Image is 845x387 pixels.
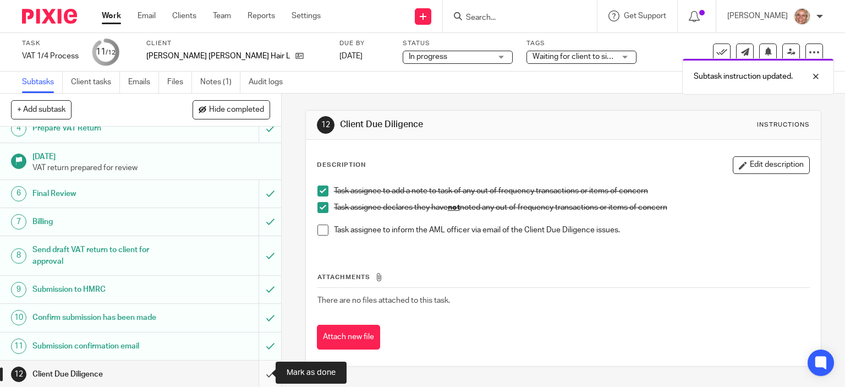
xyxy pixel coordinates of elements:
[32,162,270,173] p: VAT return prepared for review
[32,309,176,326] h1: Confirm submission has been made
[71,72,120,93] a: Client tasks
[22,72,63,93] a: Subtasks
[209,106,264,115] span: Hide completed
[32,149,270,162] h1: [DATE]
[317,116,334,134] div: 12
[292,10,321,21] a: Settings
[334,225,810,236] p: Task assignee to inform the AML officer via email of the Client Due Diligence issues.
[403,39,513,48] label: Status
[167,72,192,93] a: Files
[317,325,380,350] button: Attach new file
[32,281,176,298] h1: Submission to HMRC
[172,10,196,21] a: Clients
[339,39,389,48] label: Due by
[200,72,240,93] a: Notes (1)
[138,10,156,21] a: Email
[193,100,270,119] button: Hide completed
[339,52,363,60] span: [DATE]
[11,248,26,264] div: 8
[757,121,810,129] div: Instructions
[32,242,176,270] h1: Send draft VAT return to client for approval
[11,100,72,119] button: + Add subtask
[448,204,460,211] u: not
[334,186,810,197] p: Task assignee to add a note to task of any out of frequency transactions or items of concern
[96,46,116,58] div: 11
[213,10,231,21] a: Team
[11,214,26,230] div: 7
[11,367,26,382] div: 12
[317,274,370,280] span: Attachments
[694,71,793,82] p: Subtask instruction updated.
[106,50,116,56] small: /12
[11,186,26,201] div: 6
[22,9,77,24] img: Pixie
[146,51,290,62] p: [PERSON_NAME] [PERSON_NAME] Hair Limited
[11,121,26,137] div: 4
[11,339,26,354] div: 11
[249,72,291,93] a: Audit logs
[146,39,326,48] label: Client
[32,338,176,355] h1: Submission confirmation email
[22,51,79,62] div: VAT 1/4 Process
[32,186,176,202] h1: Final Review
[248,10,275,21] a: Reports
[32,120,176,137] h1: Prepare VAT Return
[793,8,811,25] img: SJ.jpg
[128,72,159,93] a: Emails
[317,297,450,304] span: There are no files attached to this task.
[32,366,176,383] h1: Client Due Diligence
[32,214,176,230] h1: Billing
[334,202,810,213] p: Task assignee declares they have noted any out of frequency transactions or items of concern
[102,10,121,21] a: Work
[340,119,586,130] h1: Client Due Diligence
[317,161,366,170] p: Description
[733,156,810,174] button: Edit description
[11,310,26,325] div: 10
[409,53,447,61] span: In progress
[22,39,79,48] label: Task
[11,282,26,297] div: 9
